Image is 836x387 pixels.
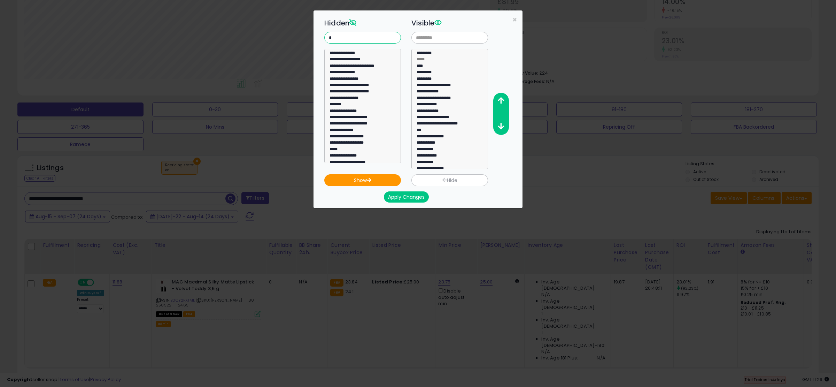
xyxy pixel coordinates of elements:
span: × [512,15,517,25]
button: Show [324,174,401,186]
h3: Hidden [324,18,401,28]
button: Hide [411,174,488,186]
h3: Visible [411,18,488,28]
button: Apply Changes [384,191,429,203]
